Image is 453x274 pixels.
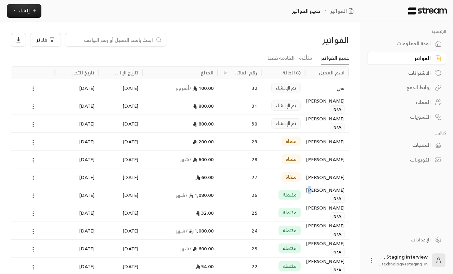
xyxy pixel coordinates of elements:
div: 100.00 [146,79,213,97]
span: تم الإنشاء [276,84,296,91]
div: [DATE] [59,186,95,204]
div: اسم العميل [319,68,345,77]
div: 30 [222,115,257,132]
div: [DATE] [59,79,95,97]
span: N/A [331,123,345,131]
div: 600.00 [146,240,213,257]
div: [DATE] [59,222,95,239]
div: [PERSON_NAME] [309,151,345,168]
div: 1,080.00 [146,186,213,204]
div: روابط الدفع [376,84,431,91]
span: N/A [331,248,345,256]
div: [PERSON_NAME] [309,204,345,212]
p: جميع الفواتير [292,8,320,14]
a: العملاء [367,96,446,109]
span: مكتملة [283,245,297,252]
span: / شهر [180,244,192,253]
div: المنتجات [376,142,431,148]
div: [DATE] [103,97,138,115]
div: [PERSON_NAME] [309,258,345,265]
div: 24 [222,222,257,239]
a: روابط الدفع [367,81,446,94]
div: [PERSON_NAME] [309,115,345,122]
span: N/A [331,194,345,203]
div: 32 [222,79,257,97]
span: مكتملة [283,227,297,234]
div: [DATE] [59,133,95,150]
a: التسويات [367,110,446,123]
div: [DATE] [103,240,138,257]
a: الفواتير [331,8,357,14]
div: [PERSON_NAME] [309,168,345,186]
span: / أسبوع [176,84,192,92]
div: 60.00 [146,168,213,186]
div: 31 [222,97,257,115]
span: تم الإنشاء [276,120,296,127]
span: إنشاء [18,6,30,15]
div: 1,080.00 [146,222,213,239]
div: 800.00 [146,115,213,132]
span: تم الإنشاء [276,102,296,109]
div: الفواتير [376,55,431,62]
div: [DATE] [103,151,138,168]
span: ملغاة [286,138,297,145]
a: جميع الفواتير [321,52,349,64]
span: N/A [331,212,345,221]
div: 29 [222,133,257,150]
a: الفواتير [367,52,446,65]
div: تاريخ الإنشاء [112,68,138,77]
div: 28 [222,151,257,168]
div: [DATE] [59,151,95,168]
div: [PERSON_NAME] [309,222,345,229]
a: المنتجات [367,139,446,152]
div: [DATE] [103,222,138,239]
div: [DATE] [103,79,138,97]
div: التسويات [376,114,431,120]
div: [DATE] [103,115,138,132]
a: الكوبونات [367,153,446,167]
div: مي [309,79,345,97]
span: مكتملة [283,191,297,198]
p: كتالوج [367,130,446,136]
span: / شهر [176,191,188,199]
div: [DATE] [103,204,138,222]
div: تاريخ التحديث [68,68,95,77]
div: الاشتراكات [376,70,431,76]
a: الإعدادات [367,233,446,246]
div: [DATE] [59,97,95,115]
div: 600.00 [146,151,213,168]
div: [PERSON_NAME] [309,186,345,194]
div: [DATE] [59,168,95,186]
span: N/A [331,266,345,274]
button: فلاتر [30,33,61,47]
span: / شهر [180,155,192,164]
div: لوحة المعلومات [376,40,431,47]
div: [DATE] [59,240,95,257]
input: ابحث باسم العميل أو رقم الهاتف [69,36,153,44]
a: متأخرة [299,52,312,64]
div: [PERSON_NAME] [309,240,345,247]
span: technology+staging_in... [379,260,428,267]
span: الحالة [282,69,295,76]
div: 200.00 [146,133,213,150]
div: الفواتير [270,34,349,45]
div: 32.00 [146,204,213,222]
img: Logo [407,7,448,15]
div: [PERSON_NAME] [309,133,345,150]
div: العملاء [376,99,431,106]
span: N/A [331,230,345,238]
div: 800.00 [146,97,213,115]
div: [DATE] [103,168,138,186]
div: رقم الفاتورة [231,68,257,77]
div: 27 [222,168,257,186]
span: ملغاة [286,174,297,180]
div: [DATE] [103,186,138,204]
a: الاشتراكات [367,66,446,80]
button: Sort [222,69,230,77]
span: / شهر [176,226,188,235]
span: مكتملة [283,263,297,270]
span: فلاتر [37,37,47,42]
div: 25 [222,204,257,222]
div: 23 [222,240,257,257]
div: [DATE] [103,133,138,150]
